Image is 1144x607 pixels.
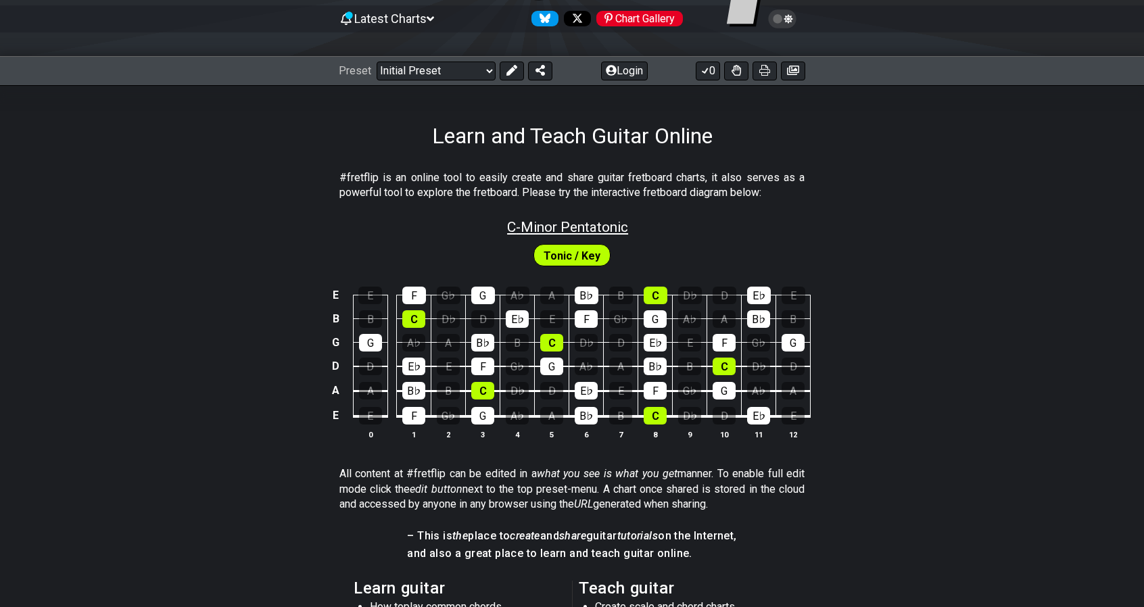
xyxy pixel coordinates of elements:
th: 10 [707,427,742,441]
div: G [471,287,495,304]
em: what you see is what you get [537,467,678,480]
div: D [782,358,805,375]
div: C [644,287,667,304]
div: E♭ [506,310,529,328]
div: B [506,334,529,351]
td: G [328,331,344,354]
th: 8 [638,427,673,441]
div: F [713,334,736,351]
th: 1 [397,427,431,441]
div: G [713,382,736,399]
div: G [644,310,667,328]
button: Login [601,62,648,80]
th: 5 [535,427,569,441]
div: F [402,407,425,424]
h4: – This is place to and guitar on the Internet, [407,529,736,543]
div: C [471,382,494,399]
div: E [358,287,382,304]
div: B♭ [575,287,598,304]
div: E♭ [747,287,771,304]
div: D♭ [506,382,529,399]
div: C [644,407,667,424]
th: 11 [742,427,776,441]
em: share [559,529,586,542]
span: Toggle light / dark theme [775,13,790,25]
div: C [713,358,736,375]
h4: and also a great place to learn and teach guitar online. [407,546,736,561]
a: #fretflip at Pinterest [591,11,683,26]
a: Follow #fretflip at Bluesky [526,11,558,26]
div: G♭ [437,287,460,304]
td: E [328,403,344,429]
div: D [713,407,736,424]
em: tutorials [617,529,659,542]
th: 0 [353,427,387,441]
div: D [471,310,494,328]
em: the [452,529,468,542]
td: B [328,307,344,331]
th: 2 [431,427,466,441]
em: URL [574,497,593,510]
div: G♭ [747,334,770,351]
div: B♭ [471,334,494,351]
div: E [540,310,563,328]
div: G♭ [678,382,701,399]
div: E [782,287,805,304]
td: A [328,378,344,403]
div: Chart Gallery [596,11,683,26]
div: G [359,334,382,351]
div: G [540,358,563,375]
div: D [540,382,563,399]
div: B [678,358,701,375]
h2: Learn guitar [354,581,565,596]
em: create [510,529,540,542]
button: Toggle Dexterity for all fretkits [724,62,748,80]
div: B♭ [575,407,598,424]
td: E [328,283,344,307]
div: D♭ [678,407,701,424]
div: B [359,310,382,328]
div: G♭ [506,358,529,375]
p: #fretflip is an online tool to easily create and share guitar fretboard charts, it also serves as... [339,170,805,201]
div: B [437,382,460,399]
div: E♭ [575,382,598,399]
button: 0 [696,62,720,80]
button: Share Preset [528,62,552,80]
td: D [328,354,344,379]
div: D [359,358,382,375]
div: F [575,310,598,328]
div: A [359,382,382,399]
div: B [609,407,632,424]
div: E♭ [747,407,770,424]
div: B [609,287,633,304]
div: E [782,407,805,424]
div: D♭ [437,310,460,328]
em: edit button [410,483,462,495]
div: B♭ [402,382,425,399]
div: A♭ [747,382,770,399]
div: F [644,382,667,399]
div: A [609,358,632,375]
button: Create image [781,62,805,80]
div: D♭ [575,334,598,351]
div: D♭ [678,287,702,304]
button: Edit Preset [500,62,524,80]
div: B♭ [747,310,770,328]
h2: Teach guitar [579,581,790,596]
th: 6 [569,427,604,441]
th: 9 [673,427,707,441]
div: F [402,287,426,304]
div: A [437,334,460,351]
div: G [782,334,805,351]
div: D♭ [747,358,770,375]
span: C - Minor Pentatonic [507,219,628,235]
th: 4 [500,427,535,441]
div: A♭ [506,287,529,304]
div: A [540,407,563,424]
div: G [471,407,494,424]
select: Preset [377,62,496,80]
h1: Learn and Teach Guitar Online [432,123,713,149]
div: E [437,358,460,375]
div: A♭ [402,334,425,351]
p: All content at #fretflip can be edited in a manner. To enable full edit mode click the next to th... [339,466,805,512]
